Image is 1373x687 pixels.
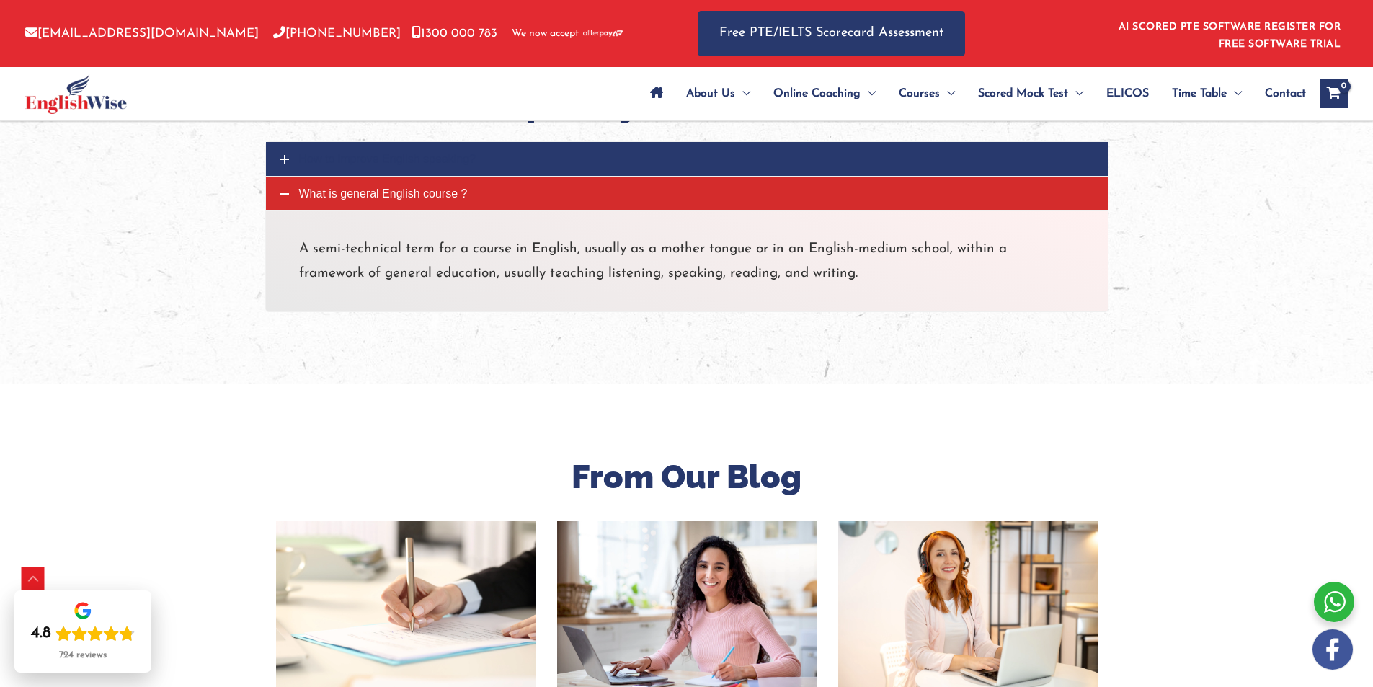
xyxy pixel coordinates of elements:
[967,68,1095,119] a: Scored Mock TestMenu Toggle
[266,177,1108,210] a: What is general English course ?
[1095,68,1160,119] a: ELICOS
[1312,629,1353,670] img: white-facebook.png
[639,68,1306,119] nav: Site Navigation: Main Menu
[1227,68,1242,119] span: Menu Toggle
[762,68,887,119] a: Online CoachingMenu Toggle
[887,68,967,119] a: CoursesMenu Toggle
[1253,68,1306,119] a: Contact
[773,68,861,119] span: Online Coaching
[1119,22,1341,50] a: AI SCORED PTE SOFTWARE REGISTER FOR FREE SOFTWARE TRIAL
[299,153,476,165] span: How to improve English speaking?
[978,68,1068,119] span: Scored Mock Test
[861,68,876,119] span: Menu Toggle
[735,68,750,119] span: Menu Toggle
[675,68,762,119] a: About UsMenu Toggle
[299,187,468,200] span: What is general English course ?
[31,624,51,644] div: 4.8
[31,624,135,644] div: Rating: 4.8 out of 5
[59,650,107,661] div: 724 reviews
[276,456,1098,499] h2: From Our Blog
[940,68,955,119] span: Menu Toggle
[1265,68,1306,119] span: Contact
[1320,79,1348,108] a: View Shopping Cart, empty
[899,68,940,119] span: Courses
[25,27,259,40] a: [EMAIL_ADDRESS][DOMAIN_NAME]
[266,142,1108,176] a: How to improve English speaking?
[1160,68,1253,119] a: Time TableMenu Toggle
[1110,10,1348,57] aside: Header Widget 1
[698,11,965,56] a: Free PTE/IELTS Scorecard Assessment
[412,27,497,40] a: 1300 000 783
[1068,68,1083,119] span: Menu Toggle
[686,68,735,119] span: About Us
[1172,68,1227,119] span: Time Table
[1106,68,1149,119] span: ELICOS
[25,74,127,114] img: cropped-ew-logo
[512,27,579,41] span: We now accept
[583,30,623,37] img: Afterpay-Logo
[273,27,401,40] a: [PHONE_NUMBER]
[299,237,1075,285] p: A semi-technical term for a course in English, usually as a mother tongue or in an English-medium...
